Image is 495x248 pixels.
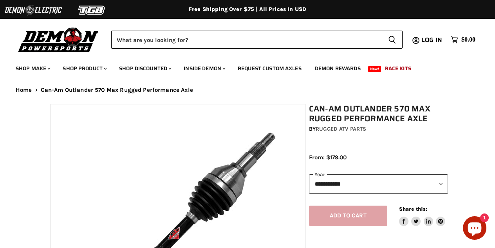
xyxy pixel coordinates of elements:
[113,60,176,77] a: Shop Discounted
[461,36,475,44] span: $0.00
[309,104,448,124] h1: Can-Am Outlander 570 Max Rugged Performance Axle
[379,60,417,77] a: Race Kits
[447,34,479,46] a: $0.00
[461,216,489,242] inbox-online-store-chat: Shopify online store chat
[57,60,112,77] a: Shop Product
[111,31,382,49] input: Search
[16,26,101,53] img: Demon Powersports
[309,60,367,77] a: Demon Rewards
[399,206,427,212] span: Share this:
[41,87,193,93] span: Can-Am Outlander 570 Max Rugged Performance Axle
[4,3,63,18] img: Demon Electric Logo 2
[111,31,403,49] form: Product
[63,3,121,18] img: TGB Logo 2
[421,35,442,45] span: Log in
[309,174,448,193] select: year
[232,60,307,77] a: Request Custom Axles
[178,60,230,77] a: Inside Demon
[316,126,366,132] a: Rugged ATV Parts
[309,125,448,133] div: by
[10,60,55,77] a: Shop Make
[16,87,32,93] a: Home
[418,36,447,44] a: Log in
[309,154,347,161] span: From: $179.00
[368,66,381,72] span: New!
[399,206,446,226] aside: Share this:
[382,31,403,49] button: Search
[10,57,473,77] ul: Main menu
